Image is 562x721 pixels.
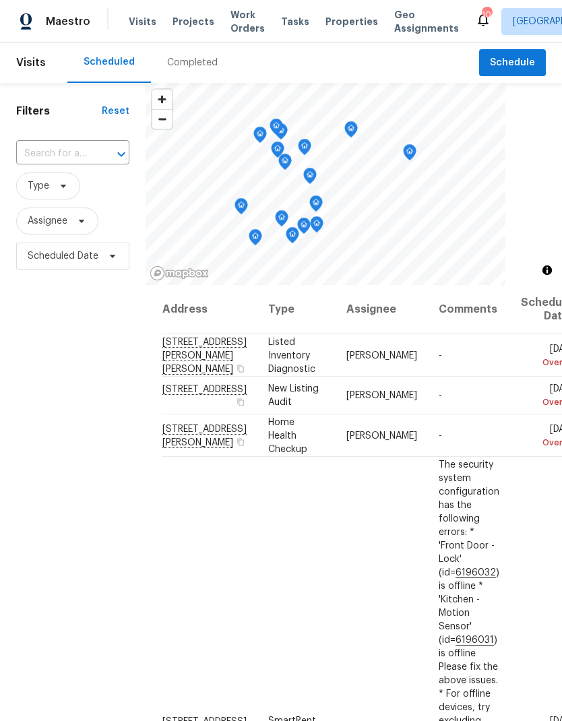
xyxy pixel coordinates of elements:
button: Schedule [479,49,546,77]
span: Assignee [28,214,67,228]
div: Map marker [270,119,283,139]
div: Scheduled [84,55,135,69]
span: Work Orders [230,8,265,35]
a: Mapbox homepage [150,265,209,281]
span: Visits [16,48,46,77]
button: Copy Address [235,396,247,408]
span: Tasks [281,17,309,26]
div: Map marker [286,227,299,248]
th: Comments [428,285,510,334]
span: Listed Inventory Diagnostic [268,337,315,373]
div: Map marker [278,154,292,175]
div: Map marker [303,168,317,189]
span: Visits [129,15,156,28]
button: Toggle attribution [539,262,555,278]
span: [PERSON_NAME] [346,391,417,400]
span: - [439,431,442,440]
span: Zoom out [152,110,172,129]
span: Scheduled Date [28,249,98,263]
span: Home Health Checkup [268,417,307,453]
div: Map marker [249,229,262,250]
span: Geo Assignments [394,8,459,35]
button: Copy Address [235,435,247,447]
div: Map marker [253,127,267,148]
div: Map marker [310,216,323,237]
div: Map marker [275,210,288,231]
div: Map marker [235,198,248,219]
div: Map marker [403,144,416,165]
span: Properties [325,15,378,28]
div: Completed [167,56,218,69]
th: Type [257,285,336,334]
span: - [439,350,442,360]
div: Map marker [309,195,323,216]
canvas: Map [146,83,505,285]
input: Search for an address... [16,144,92,164]
span: - [439,391,442,400]
span: Projects [173,15,214,28]
span: [PERSON_NAME] [346,431,417,440]
span: Type [28,179,49,193]
span: [PERSON_NAME] [346,350,417,360]
h1: Filters [16,104,102,118]
button: Copy Address [235,362,247,374]
button: Zoom in [152,90,172,109]
th: Address [162,285,257,334]
span: New Listing Audit [268,384,319,407]
span: Maestro [46,15,90,28]
button: Zoom out [152,109,172,129]
div: Map marker [297,218,311,239]
div: Map marker [344,121,358,142]
span: Schedule [490,55,535,71]
div: Map marker [298,139,311,160]
div: Reset [102,104,129,118]
button: Open [112,145,131,164]
div: Map marker [271,142,284,162]
div: 104 [482,8,491,22]
span: Toggle attribution [543,263,551,278]
th: Assignee [336,285,428,334]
